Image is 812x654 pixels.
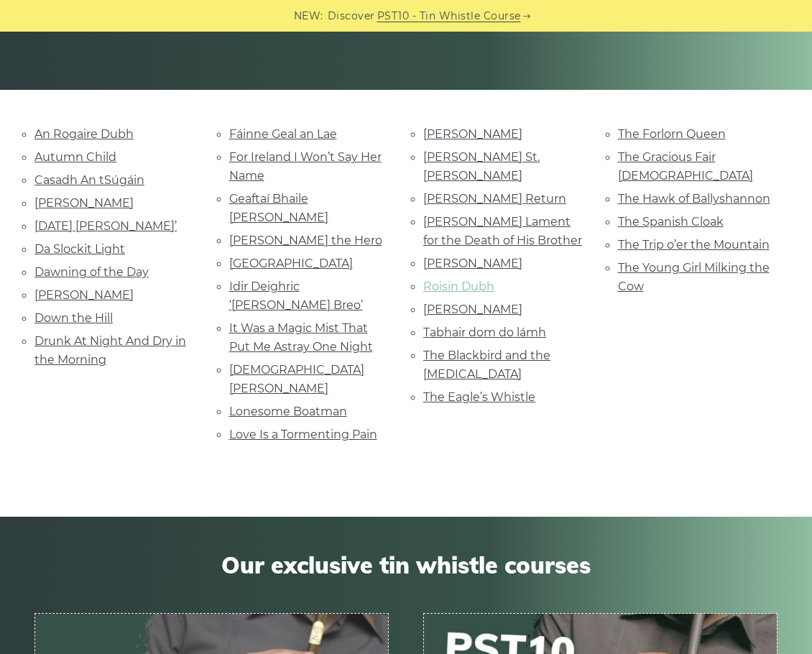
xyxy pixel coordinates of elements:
a: [PERSON_NAME] St. [PERSON_NAME] [423,150,540,183]
a: It Was a Magic Mist That Put Me Astray One Night [229,321,373,354]
a: For Ireland I Won’t Say Her Name [229,150,382,183]
a: Geaftaí Bhaile [PERSON_NAME] [229,192,328,224]
a: The Spanish Cloak [618,215,724,229]
a: Fáinne Geal an Lae [229,127,337,141]
a: The Gracious Fair [DEMOGRAPHIC_DATA] [618,150,753,183]
a: The Young Girl Milking the Cow [618,261,770,293]
a: The Hawk of Ballyshannon [618,192,770,206]
span: Discover [328,8,375,24]
a: [DEMOGRAPHIC_DATA] [PERSON_NAME] [229,363,364,395]
a: Dawning of the Day [34,265,149,279]
a: Casadh An tSúgáin [34,173,144,187]
a: Idir Deighric ‘[PERSON_NAME] Breo’ [229,280,363,312]
a: [PERSON_NAME] [423,303,522,316]
a: [PERSON_NAME] the Hero [229,234,382,247]
a: [PERSON_NAME] [34,196,134,210]
a: [PERSON_NAME] [423,127,522,141]
a: Tabhair dom do lámh [423,326,546,339]
a: An Rogaire Dubh [34,127,134,141]
span: NEW: [294,8,323,24]
a: The Trip o’er the Mountain [618,238,770,252]
a: [DATE] [PERSON_NAME]’ [34,219,177,233]
a: Love Is a Tormenting Pain [229,428,377,441]
a: [PERSON_NAME] Lament for the Death of His Brother [423,215,582,247]
a: Drunk At Night And Dry in the Morning [34,334,186,367]
span: Our exclusive tin whistle courses [34,551,778,579]
a: The Blackbird and the [MEDICAL_DATA] [423,349,550,381]
a: The Eagle’s Whistle [423,390,535,404]
a: [PERSON_NAME] Return [423,192,566,206]
a: Autumn Child [34,150,116,164]
a: [PERSON_NAME] [423,257,522,270]
a: Da Slockit Light [34,242,125,256]
a: Lonesome Boatman [229,405,347,418]
a: PST10 - Tin Whistle Course [377,8,521,24]
a: [GEOGRAPHIC_DATA] [229,257,353,270]
a: Roisin Dubh [423,280,494,293]
a: [PERSON_NAME] [34,288,134,302]
a: The Forlorn Queen [618,127,726,141]
a: Down the Hill [34,311,113,325]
